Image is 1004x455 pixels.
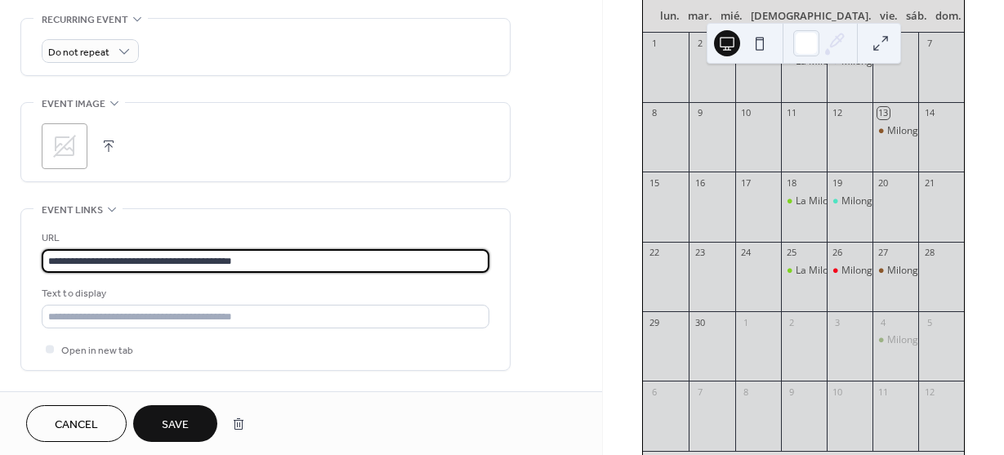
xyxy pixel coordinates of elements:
div: 9 [786,386,798,398]
div: 1 [648,38,660,50]
div: 26 [832,247,844,259]
span: Open in new tab [61,342,133,359]
div: 9 [694,107,706,119]
span: Event image [42,96,105,113]
span: Recurring event [42,11,128,29]
div: La Milonga de la Placita [796,264,903,278]
div: 5 [923,316,935,328]
div: Milonga La Baldosita [872,264,918,278]
div: Text to display [42,285,486,302]
div: La Milonga de la Placita [781,194,827,208]
div: 14 [923,107,935,119]
span: Save [162,417,189,434]
div: Milonga de Guardia La Buenos Aires [827,194,872,208]
div: 10 [740,107,752,119]
div: 30 [694,316,706,328]
div: 11 [877,386,890,398]
div: 11 [786,107,798,119]
div: URL [42,230,486,247]
button: Cancel [26,405,127,442]
div: 12 [923,386,935,398]
div: 1 [740,316,752,328]
div: 18 [786,176,798,189]
div: 10 [832,386,844,398]
div: 7 [923,38,935,50]
div: Milonga La Baldosita [872,124,918,138]
div: 3 [832,316,844,328]
div: 24 [740,247,752,259]
span: Event links [42,202,103,219]
div: 2 [786,316,798,328]
span: Cancel [55,417,98,434]
div: Milonga La Baldosita [887,124,982,138]
div: Milonga La Barriada [827,264,872,278]
div: 6 [648,386,660,398]
div: 7 [694,386,706,398]
div: 17 [740,176,752,189]
div: 28 [923,247,935,259]
button: Save [133,405,217,442]
div: ; [42,123,87,169]
div: 22 [648,247,660,259]
div: 15 [648,176,660,189]
div: Milonga La Barriada [841,264,934,278]
div: La Milonga de la Placita [796,194,903,208]
span: Do not repeat [48,43,109,62]
div: 2 [694,38,706,50]
div: 4 [877,316,890,328]
div: 12 [832,107,844,119]
div: 23 [694,247,706,259]
div: 13 [877,107,890,119]
div: 8 [740,386,752,398]
div: La Milonga de la Placita [781,264,827,278]
div: 8 [648,107,660,119]
div: Milonga La Baldosita [887,264,982,278]
div: 29 [648,316,660,328]
span: Categories [42,390,101,408]
div: 21 [923,176,935,189]
div: 20 [877,176,890,189]
div: Milonga Déjate Llevar [872,333,918,347]
div: 25 [786,247,798,259]
div: Milonga Déjate Llevar [887,333,987,347]
div: 27 [877,247,890,259]
div: 19 [832,176,844,189]
div: 16 [694,176,706,189]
